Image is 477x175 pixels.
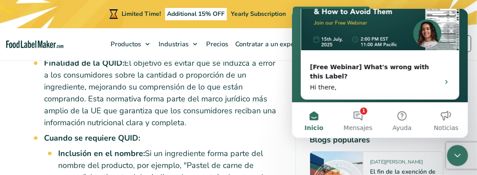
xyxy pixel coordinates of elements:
a: Contratar a un experto [231,28,306,60]
span: Productos [108,40,142,48]
span: Limited Time! [122,10,161,18]
div: Hi there, [18,74,142,83]
span: [DATE][PERSON_NAME] [370,159,423,169]
strong: Cuando se requiere QUID: [44,133,141,143]
div: [Free Webinar] What's wrong with this Label? [18,54,142,72]
span: Mensajes [52,116,80,122]
span: Industrias [156,40,189,48]
iframe: Intercom live chat [447,145,468,166]
button: Noticias [132,94,176,129]
iframe: Intercom live chat [292,9,468,138]
span: Ayuda [100,116,119,122]
span: Contratar a un experto [233,40,304,48]
h4: Blogs populares [310,134,444,146]
strong: Finalidad de la QUID: [44,58,125,68]
button: Ayuda [88,94,132,129]
span: Yearly Subscription [231,10,286,18]
span: Additional 15% OFF [165,8,227,20]
a: Productos [106,28,154,60]
button: Mensajes [44,94,88,129]
a: Precios [202,28,231,60]
li: El objetivo es evitar que se induzca a error a los consumidores sobre la cantidad o proporción de... [44,57,281,129]
strong: Inclusión en el nombre: [59,148,145,159]
span: Noticias [142,116,166,122]
span: Precios [203,40,229,48]
div: Cerrar [152,14,167,30]
a: Compre ahora y ahorre [293,7,370,22]
span: Inicio [13,116,32,122]
a: Industrias [154,28,202,60]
